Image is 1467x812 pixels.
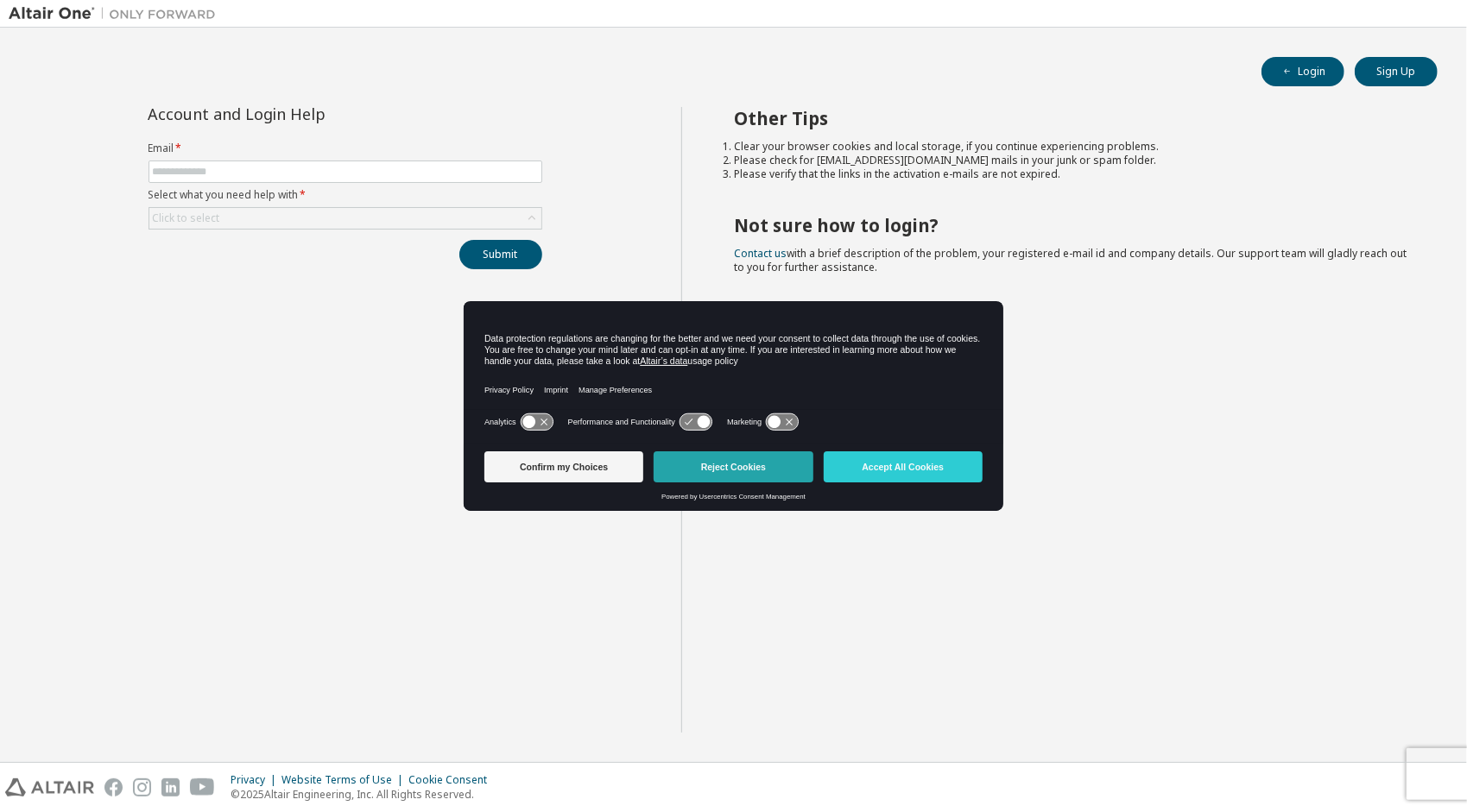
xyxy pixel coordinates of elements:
div: Click to select [153,211,220,225]
img: Altair One [9,5,224,22]
div: Account and Login Help [149,107,464,121]
h2: Other Tips [734,107,1407,129]
li: Please verify that the links in the activation e-mails are not expired. [734,167,1407,181]
p: © 2025 Altair Engineering, Inc. All Rights Reserved. [231,787,497,802]
img: youtube.svg [190,778,215,796]
button: Login [1261,57,1344,86]
img: facebook.svg [104,778,123,796]
div: Click to select [149,208,541,229]
label: Email [149,142,542,155]
img: altair_logo.svg [5,778,94,796]
label: Select what you need help with [149,188,542,202]
img: linkedin.svg [161,778,180,796]
li: Clear your browser cookies and local storage, if you continue experiencing problems. [734,140,1407,154]
button: Submit [459,240,542,269]
img: instagram.svg [133,778,151,796]
a: Contact us [734,246,787,261]
div: Cookie Consent [408,773,497,787]
h2: Not sure how to login? [734,214,1407,236]
span: with a brief description of the problem, your registered e-mail id and company details. Our suppo... [734,246,1407,274]
li: Please check for [EMAIL_ADDRESS][DOMAIN_NAME] mails in your junk or spam folder. [734,154,1407,167]
div: Privacy [231,773,281,787]
div: Website Terms of Use [281,773,408,787]
button: Sign Up [1355,57,1438,86]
